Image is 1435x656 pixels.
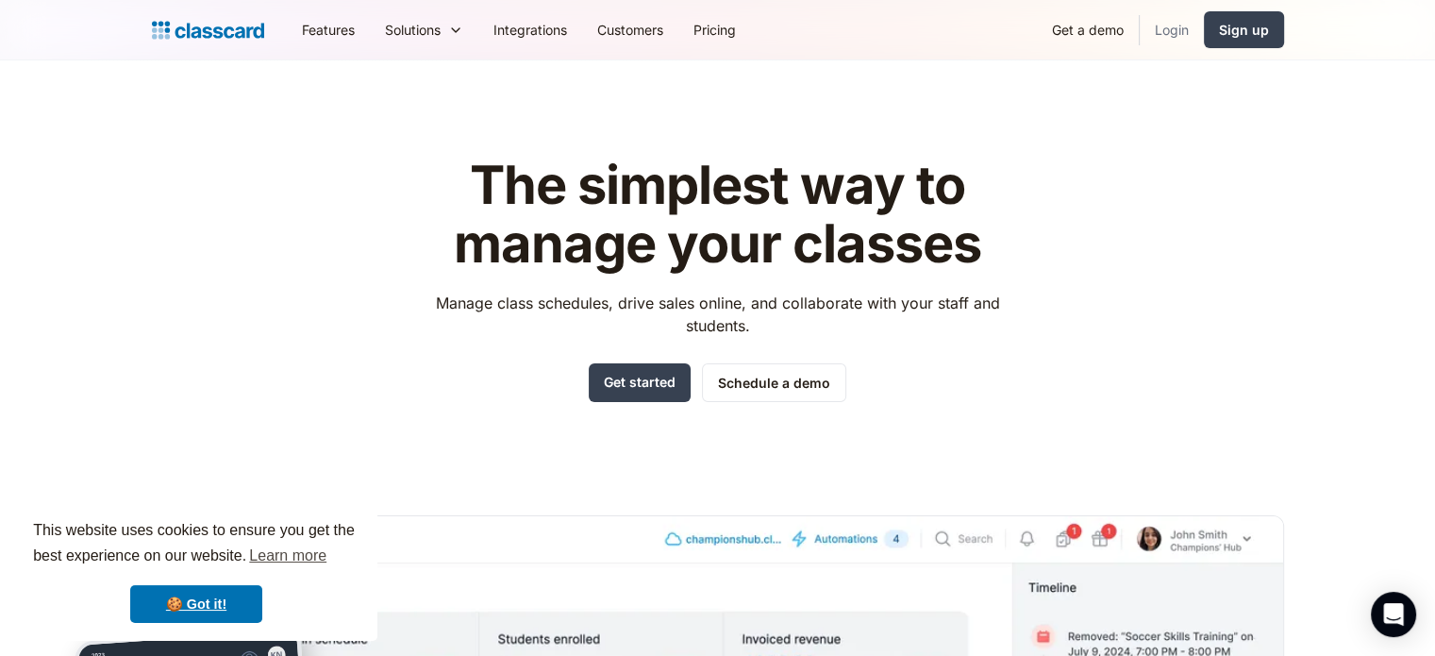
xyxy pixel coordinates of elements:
[1219,20,1269,40] div: Sign up
[15,501,377,641] div: cookieconsent
[418,157,1017,273] h1: The simplest way to manage your classes
[130,585,262,623] a: dismiss cookie message
[1204,11,1284,48] a: Sign up
[418,292,1017,337] p: Manage class schedules, drive sales online, and collaborate with your staff and students.
[589,363,691,402] a: Get started
[582,8,678,51] a: Customers
[678,8,751,51] a: Pricing
[370,8,478,51] div: Solutions
[702,363,846,402] a: Schedule a demo
[478,8,582,51] a: Integrations
[287,8,370,51] a: Features
[385,20,441,40] div: Solutions
[152,17,264,43] a: home
[1037,8,1139,51] a: Get a demo
[1371,592,1416,637] div: Open Intercom Messenger
[33,519,359,570] span: This website uses cookies to ensure you get the best experience on our website.
[1140,8,1204,51] a: Login
[246,542,329,570] a: learn more about cookies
